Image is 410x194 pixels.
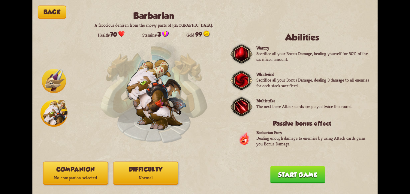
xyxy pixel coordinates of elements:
p: Multistrike [256,98,352,103]
img: DragonFury.png [239,131,250,146]
h3: Passive bonus effect [235,120,369,127]
div: Stamina: [142,31,169,38]
div: Health: [98,31,125,38]
button: DifficultyNormal [113,161,178,184]
img: Dark_Frame.png [230,69,252,91]
button: Start game [270,166,325,183]
p: The next three Attack cards are played twice this round. [256,103,352,109]
p: No companion selected [44,174,108,182]
p: Normal [113,174,178,182]
img: Barbarian_Dragon_Icon.png [41,100,68,127]
p: Warcry [256,45,369,51]
p: Sacrifice all your Bonus Damage, dealing 3 damage to all enemies for each stack sacrificed. [256,77,369,88]
p: Sacrifice all your Bonus Damage, healing yourself for 50% of the sacrificed amount. [256,51,369,62]
img: Barbarian_Dragon.png [126,59,186,130]
p: Whirlwind [256,71,369,77]
span: 70 [110,31,117,37]
img: Dark_Frame.png [230,95,252,118]
img: Gold.png [203,31,210,37]
img: Chevalier_Dragon_Icon.png [42,69,66,93]
h2: Abilities [235,32,369,42]
span: 3 [157,31,161,37]
h2: Barbarian [89,11,219,21]
p: Barbarian Fury [256,130,369,135]
img: Heart.png [118,31,125,37]
p: Dealing enough damage to enemies by using Attack cards gains you Bonus Damage. [256,135,369,147]
img: Barbarian_Dragon.png [127,60,186,130]
img: Stamina_Icon.png [162,31,169,37]
button: CompanionNo companion selected [43,161,108,184]
img: Dark_Frame.png [230,43,252,65]
button: Back [38,5,66,19]
img: Enchantment_Altar.png [100,38,208,145]
p: A ferocious denizen from the snowy parts of [GEOGRAPHIC_DATA]. [89,22,219,28]
span: 99 [195,31,202,37]
div: Gold: [186,31,210,38]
